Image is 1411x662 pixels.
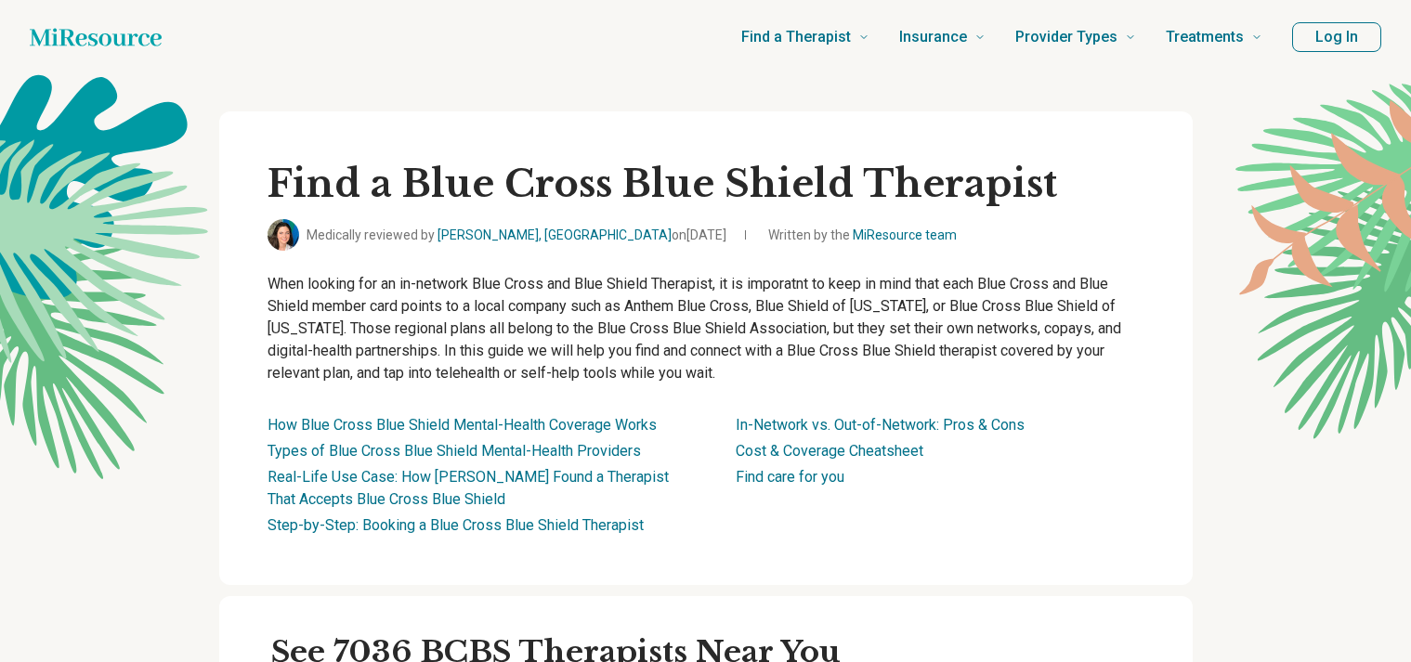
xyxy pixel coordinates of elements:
[899,24,967,50] span: Insurance
[768,226,957,245] span: Written by the
[268,468,669,508] a: Real-Life Use Case: How [PERSON_NAME] Found a Therapist That Accepts Blue Cross Blue Shield
[736,416,1025,434] a: In-Network vs. Out-of-Network: Pros & Cons
[736,468,844,486] a: Find care for you
[30,19,162,56] a: Home page
[1166,24,1244,50] span: Treatments
[741,24,851,50] span: Find a Therapist
[268,516,644,534] a: Step-by-Step: Booking a Blue Cross Blue Shield Therapist
[438,227,672,242] a: [PERSON_NAME], [GEOGRAPHIC_DATA]
[268,273,1144,384] p: When looking for an in-network Blue Cross and Blue Shield Therapist, it is imporatnt to keep in m...
[268,416,657,434] a: How Blue Cross Blue Shield Mental-Health Coverage Works
[1015,24,1117,50] span: Provider Types
[1292,22,1381,52] button: Log In
[672,227,726,242] span: on [DATE]
[307,226,726,245] span: Medically reviewed by
[268,442,641,460] a: Types of Blue Cross Blue Shield Mental-Health Providers
[268,160,1144,208] h1: Find a Blue Cross Blue Shield Therapist
[736,442,923,460] a: Cost & Coverage Cheatsheet
[853,227,957,242] a: MiResource team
